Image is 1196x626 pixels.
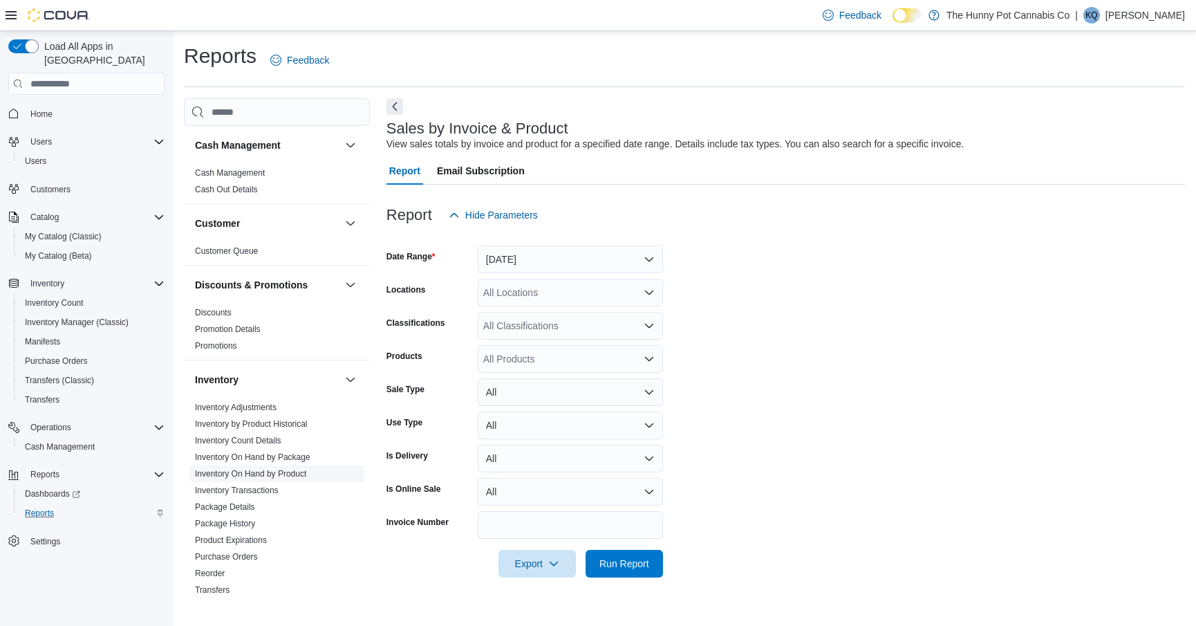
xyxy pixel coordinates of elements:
button: Reports [14,504,170,523]
label: Is Online Sale [386,484,441,495]
span: Cash Management [25,441,95,452]
button: Users [14,151,170,171]
span: Inventory Transactions [195,485,279,496]
button: All [478,445,663,472]
h1: Reports [184,42,256,70]
span: Inventory by Product Historical [195,418,308,430]
span: Inventory On Hand by Product [195,468,306,479]
button: Export [498,550,576,578]
a: Cash Management [19,439,100,455]
span: Transfers (Classic) [25,375,94,386]
span: Customer Queue [195,246,258,257]
a: Customers [25,181,76,198]
div: Kobee Quinn [1083,7,1100,24]
h3: Sales by Invoice & Product [386,120,568,137]
span: Product Expirations [195,535,267,546]
button: My Catalog (Classic) [14,227,170,246]
a: Feedback [265,46,335,74]
span: Reports [25,508,54,519]
span: Package History [195,518,255,529]
p: | [1075,7,1078,24]
span: Feedback [839,8,881,22]
button: Transfers (Classic) [14,371,170,390]
span: Reports [19,505,165,522]
button: Catalog [3,208,170,227]
a: Inventory Manager (Classic) [19,314,134,331]
button: Manifests [14,332,170,351]
span: My Catalog (Classic) [19,228,165,245]
h3: Inventory [195,373,239,387]
span: Discounts [195,307,232,318]
button: Next [386,98,403,115]
span: Package Details [195,501,255,513]
button: All [478,412,663,439]
button: Users [25,134,57,150]
button: Catalog [25,209,64,225]
button: Operations [3,418,170,437]
span: Report [389,157,420,185]
a: Cash Out Details [195,185,258,194]
a: Users [19,153,52,169]
label: Sale Type [386,384,424,395]
div: Cash Management [184,165,370,203]
button: Inventory [195,373,339,387]
span: Cash Out Details [195,184,258,195]
span: Operations [25,419,165,436]
span: Manifests [19,333,165,350]
p: The Hunny Pot Cannabis Co [946,7,1069,24]
label: Date Range [386,251,436,262]
button: Discounts & Promotions [195,278,339,292]
a: Cash Management [195,168,265,178]
nav: Complex example [8,98,165,587]
span: Inventory Manager (Classic) [25,317,129,328]
span: Promotion Details [195,324,261,335]
h3: Cash Management [195,138,281,152]
a: Inventory Adjustments [195,403,277,412]
button: Inventory [342,371,359,388]
label: Products [386,351,422,362]
a: Transfers [19,392,65,408]
span: Dashboards [25,488,80,499]
a: Purchase Orders [195,552,258,562]
a: Inventory On Hand by Product [195,469,306,479]
span: Settings [30,536,60,547]
button: Inventory [25,275,70,292]
span: Hide Parameters [465,208,538,222]
div: Customer [184,243,370,265]
span: Transfers [195,584,230,596]
img: Cova [28,8,90,22]
a: Promotion Details [195,324,261,334]
span: Inventory [30,278,64,289]
span: Home [25,104,165,122]
button: Hide Parameters [443,201,543,229]
button: Inventory Count [14,293,170,313]
a: My Catalog (Beta) [19,248,97,264]
a: Transfers (Classic) [19,372,100,389]
span: Inventory Count Details [195,435,281,446]
div: Inventory [184,399,370,604]
button: Discounts & Promotions [342,277,359,293]
span: Transfers [19,392,165,408]
a: Manifests [19,333,66,350]
button: Open list of options [644,287,655,298]
span: Inventory Count [25,297,84,309]
button: Inventory Manager (Classic) [14,313,170,332]
label: Classifications [386,317,445,329]
span: Settings [25,533,165,550]
div: Discounts & Promotions [184,304,370,360]
h3: Customer [195,217,240,230]
a: Inventory by Product Historical [195,419,308,429]
button: Customer [342,215,359,232]
input: Dark Mode [893,8,922,23]
span: Purchase Orders [25,356,88,367]
h3: Discounts & Promotions [195,278,308,292]
span: Reorder [195,568,225,579]
span: Load All Apps in [GEOGRAPHIC_DATA] [39,39,165,67]
span: Email Subscription [437,157,525,185]
div: View sales totals by invoice and product for a specified date range. Details include tax types. Y... [386,137,964,151]
button: Run Report [586,550,663,578]
button: Home [3,103,170,123]
span: Catalog [25,209,165,225]
span: Users [25,134,165,150]
button: Transfers [14,390,170,409]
